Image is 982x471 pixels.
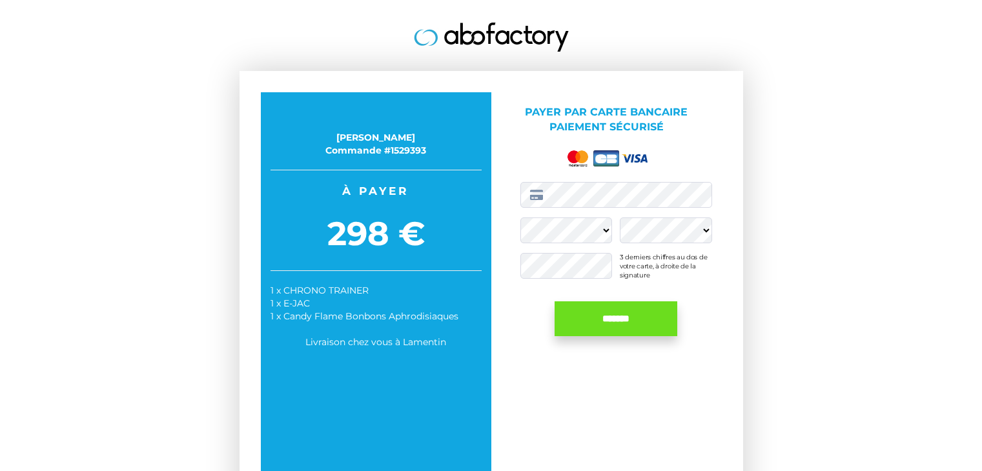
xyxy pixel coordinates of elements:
[271,336,482,348] div: Livraison chez vous à Lamentin
[271,284,482,323] div: 1 x CHRONO TRAINER 1 x E-JAC 1 x Candy Flame Bonbons Aphrodisiaques
[565,148,591,169] img: mastercard.png
[501,105,712,135] p: Payer par Carte bancaire
[622,154,648,163] img: visa.png
[549,121,664,133] span: Paiement sécurisé
[593,150,619,166] img: cb.png
[414,23,569,52] img: logo.jpg
[271,144,482,157] div: Commande #1529393
[271,210,482,257] span: 298 €
[620,253,712,279] div: 3 derniers chiffres au dos de votre carte, à droite de la signature
[271,131,482,144] div: [PERSON_NAME]
[271,183,482,199] span: À payer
